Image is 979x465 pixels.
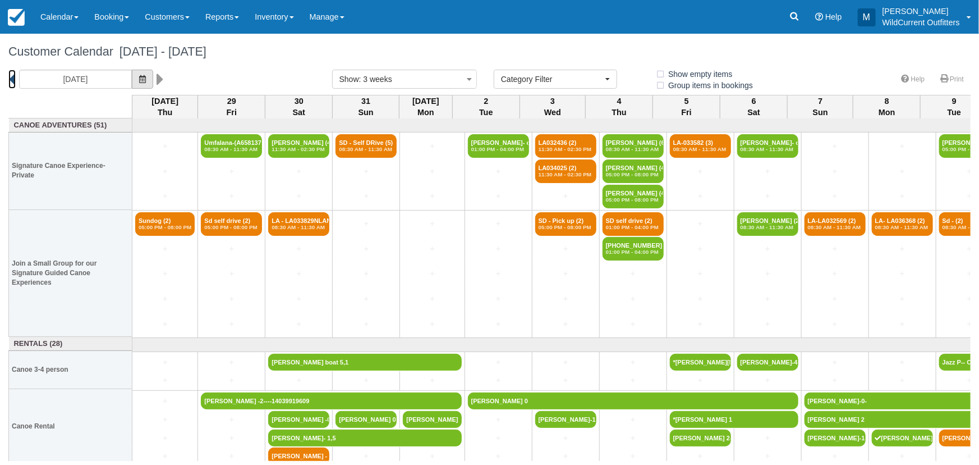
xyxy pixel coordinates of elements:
a: *[PERSON_NAME] 1 [670,411,798,428]
a: + [737,318,798,330]
em: 08:30 AM - 11:30 AM [875,224,930,231]
a: + [603,450,664,462]
a: [PERSON_NAME] -2----14039919609 [201,393,461,409]
a: + [535,243,596,255]
em: 01:00 PM - 04:00 PM [606,249,660,256]
a: + [201,357,262,368]
a: [PERSON_NAME]-1- [535,411,596,428]
a: + [468,414,529,426]
em: 05:00 PM - 08:00 PM [606,171,660,178]
a: + [268,243,329,255]
span: Help [825,12,842,21]
span: Show [339,75,359,84]
a: Rentals (28) [12,339,130,349]
a: + [603,414,664,426]
a: + [403,140,461,152]
div: M [858,8,876,26]
a: + [135,450,195,462]
a: + [535,432,596,444]
a: SD - Self DRive (5)08:30 AM - 11:30 AM [335,134,397,158]
a: + [670,293,731,305]
a: Help [895,71,932,88]
a: + [335,375,397,386]
a: + [872,190,933,202]
a: + [468,243,529,255]
a: + [805,190,866,202]
a: + [805,268,866,280]
a: + [135,140,195,152]
a: + [603,293,664,305]
a: + [737,450,798,462]
a: Print [934,71,971,88]
a: + [135,318,195,330]
a: [PERSON_NAME] (4)05:00 PM - 08:00 PM [603,159,664,183]
a: + [737,268,798,280]
th: 29 Fri [198,95,265,118]
a: + [805,375,866,386]
h1: Customer Calendar [8,45,971,58]
a: [PERSON_NAME]-1- [PERSON_NAME] [872,430,933,446]
th: Canoe Rental [9,389,132,464]
a: [PERSON_NAME] (6)08:30 AM - 11:30 AM [603,134,664,158]
a: + [201,432,262,444]
span: [DATE] - [DATE] [113,44,206,58]
span: Show empty items [655,70,741,77]
span: Group items in bookings [655,81,762,89]
a: [PERSON_NAME]-4 [737,354,798,371]
label: Group items in bookings [655,77,760,94]
th: 3 Wed [520,95,585,118]
a: LA - LA033829NLAN (2)08:30 AM - 11:30 AM [268,212,329,236]
th: 5 Fri [653,95,720,118]
th: 7 Sun [788,95,853,118]
img: checkfront-main-nav-mini-logo.png [8,9,25,26]
a: + [403,218,461,230]
th: 8 Mon [853,95,921,118]
a: + [135,293,195,305]
a: + [335,293,397,305]
em: 05:00 PM - 08:00 PM [539,224,593,231]
a: + [805,293,866,305]
button: Category Filter [494,70,617,89]
a: + [201,414,262,426]
em: 11:30 AM - 02:30 PM [539,171,593,178]
th: 30 Sat [265,95,333,118]
a: + [403,375,461,386]
a: + [268,268,329,280]
a: + [403,190,461,202]
a: + [737,293,798,305]
a: + [135,190,195,202]
a: + [201,166,262,177]
a: + [670,268,731,280]
a: + [135,243,195,255]
a: + [335,218,397,230]
em: 05:00 PM - 08:00 PM [606,197,660,203]
button: Show: 3 weeks [332,70,477,89]
a: LA-LA032569 (2)08:30 AM - 11:30 AM [805,212,866,236]
a: [PERSON_NAME] (4)05:00 PM - 08:00 PM [603,185,664,208]
a: + [201,450,262,462]
a: + [670,450,731,462]
a: SD self drive (2)01:00 PM - 04:00 PM [603,212,664,236]
a: + [468,166,529,177]
a: + [535,268,596,280]
a: + [603,432,664,444]
a: + [135,414,195,426]
a: + [737,190,798,202]
a: + [468,218,529,230]
label: Show empty items [655,66,739,83]
p: [PERSON_NAME] [883,6,960,17]
a: [PERSON_NAME] [403,411,461,428]
a: + [872,166,933,177]
em: 08:30 AM - 11:30 AM [673,146,728,153]
em: 05:00 PM - 08:00 PM [204,224,259,231]
em: 11:30 AM - 02:30 PM [272,146,326,153]
a: [PERSON_NAME] - big b [268,448,329,464]
em: 11:30 AM - 02:30 PM [539,146,593,153]
th: Join a Small Group for our Signature Guided Canoe Experiences [9,209,132,336]
a: + [468,357,529,368]
a: + [603,375,664,386]
a: + [737,375,798,386]
a: + [201,190,262,202]
a: + [805,166,866,177]
em: 08:30 AM - 11:30 AM [741,224,795,231]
